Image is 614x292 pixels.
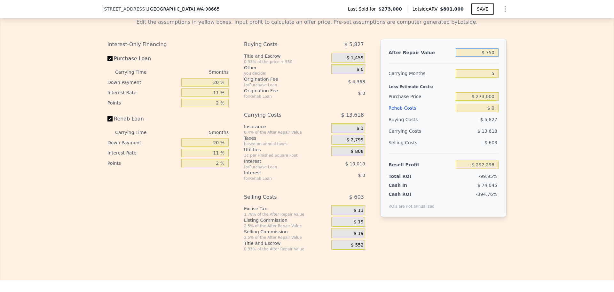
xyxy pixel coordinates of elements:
[244,246,329,252] div: 0.33% of the After Repair Value
[244,212,329,217] div: 1.78% of the After Repair Value
[346,55,363,61] span: $ 1,459
[244,88,315,94] div: Origination Fee
[107,148,179,158] div: Interest Rate
[107,158,179,168] div: Points
[499,3,512,15] button: Show Options
[244,123,329,130] div: Insurance
[471,3,494,15] button: SAVE
[115,127,157,138] div: Carrying Time
[354,231,364,237] span: $ 19
[244,235,329,240] div: 2.5% of the After Repair Value
[440,6,464,12] span: $801,000
[107,88,179,98] div: Interest Rate
[107,98,179,108] div: Points
[389,137,453,148] div: Selling Costs
[389,79,499,91] div: Less Estimate Costs:
[413,6,440,12] span: Lotside ARV
[244,82,315,88] div: for Purchase Loan
[357,126,364,131] span: $ 1
[244,135,329,141] div: Taxes
[389,159,453,171] div: Resell Profit
[244,71,329,76] div: you decide!
[389,125,429,137] div: Carrying Costs
[244,109,315,121] div: Carrying Costs
[477,183,497,188] span: $ 74,045
[348,6,379,12] span: Last Sold for
[358,91,365,96] span: $ 0
[345,161,365,166] span: $ 10,010
[244,53,329,59] div: Title and Escrow
[244,229,329,235] div: Selling Commission
[476,192,497,197] span: -394.76%
[107,116,113,121] input: Rehab Loan
[244,205,329,212] div: Excise Tax
[195,6,219,12] span: , WA 98665
[107,138,179,148] div: Down Payment
[389,114,453,125] div: Buying Costs
[354,208,364,213] span: $ 13
[244,191,315,203] div: Selling Costs
[102,6,147,12] span: [STREET_ADDRESS]
[244,223,329,229] div: 2.5% of the After Repair Value
[107,56,113,61] input: Purchase Loan
[244,170,315,176] div: Interest
[349,191,364,203] span: $ 603
[244,76,315,82] div: Origination Fee
[344,39,364,50] span: $ 5,827
[389,173,429,179] div: Total ROI
[358,173,365,178] span: $ 0
[244,64,329,71] div: Other
[389,68,453,79] div: Carrying Months
[480,117,497,122] span: $ 5,827
[389,191,435,197] div: Cash ROI
[484,140,497,145] span: $ 603
[107,113,179,125] label: Rehab Loan
[244,217,329,223] div: Listing Commission
[354,219,364,225] span: $ 19
[351,149,364,154] span: $ 808
[244,153,329,158] div: 3¢ per Finished Square Foot
[351,242,364,248] span: $ 552
[107,77,179,88] div: Down Payment
[107,53,179,64] label: Purchase Loan
[244,146,329,153] div: Utilities
[244,164,315,170] div: for Purchase Loan
[479,174,497,179] span: -99.95%
[244,176,315,181] div: for Rehab Loan
[378,6,402,12] span: $273,000
[244,158,315,164] div: Interest
[389,91,453,102] div: Purchase Price
[115,67,157,77] div: Carrying Time
[244,94,315,99] div: for Rehab Loan
[107,39,229,50] div: Interest-Only Financing
[244,240,329,246] div: Title and Escrow
[348,79,365,84] span: $ 4,368
[357,67,364,72] span: $ 0
[389,102,453,114] div: Rehab Costs
[244,39,315,50] div: Buying Costs
[107,18,507,26] div: Edit the assumptions in yellow boxes. Input profit to calculate an offer price. Pre-set assumptio...
[244,130,329,135] div: 0.4% of the After Repair Value
[389,197,435,209] div: ROIs are not annualized
[159,127,229,138] div: 5 months
[389,47,453,58] div: After Repair Value
[159,67,229,77] div: 5 months
[341,109,364,121] span: $ 13,618
[147,6,220,12] span: , [GEOGRAPHIC_DATA]
[389,182,429,188] div: Cash In
[244,141,329,146] div: based on annual taxes
[244,59,329,64] div: 0.33% of the price + 550
[346,137,363,143] span: $ 2,799
[477,129,497,134] span: $ 13,618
